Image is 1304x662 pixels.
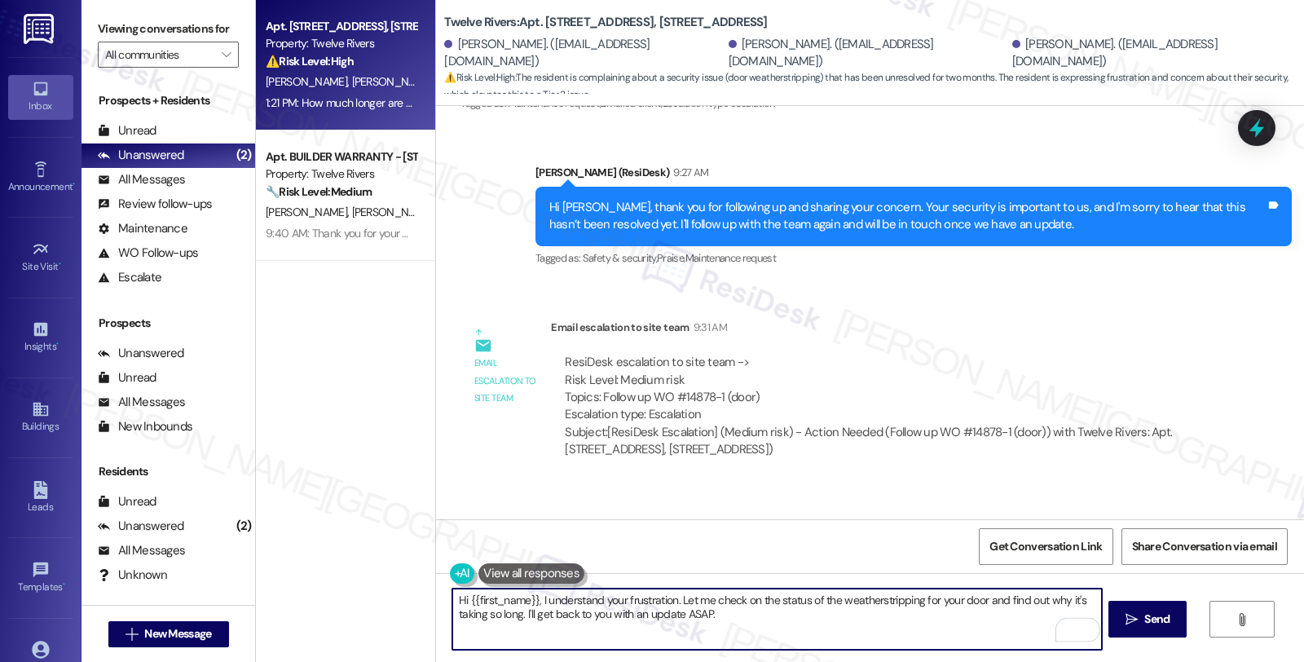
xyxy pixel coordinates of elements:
[56,338,59,350] span: •
[266,74,352,89] span: [PERSON_NAME]
[535,246,1292,270] div: Tagged as:
[8,395,73,439] a: Buildings
[8,75,73,119] a: Inbox
[98,418,192,435] div: New Inbounds
[565,354,1203,424] div: ResiDesk escalation to site team -> Risk Level: Medium risk Topics: Follow up WO #14878-1 (door) ...
[551,319,1217,342] div: Email escalation to site team
[98,171,185,188] div: All Messages
[1144,611,1170,628] span: Send
[232,514,256,539] div: (2)
[266,148,416,165] div: Apt. BUILDER WARRANTY - [STREET_ADDRESS][GEOGRAPHIC_DATA][STREET_ADDRESS]
[24,14,57,44] img: ResiDesk Logo
[81,315,255,332] div: Prospects
[63,579,65,590] span: •
[657,251,685,265] span: Praise ,
[232,143,256,168] div: (2)
[352,205,438,219] span: [PERSON_NAME]
[452,589,1101,650] textarea: To enrich screen reader interactions, please activate Accessibility in Grammarly extension settings
[266,165,416,183] div: Property: Twelve Rivers
[98,567,167,584] div: Unknown
[8,316,73,360] a: Insights •
[685,251,777,265] span: Maintenance request
[444,36,724,71] div: [PERSON_NAME]. ([EMAIL_ADDRESS][DOMAIN_NAME])
[565,424,1203,459] div: Subject: [ResiDesk Escalation] (Medium risk) - Action Needed (Follow up WO #14878-1 (door)) with ...
[1236,613,1248,626] i: 
[98,542,185,559] div: All Messages
[669,164,708,181] div: 9:27 AM
[352,74,438,89] span: [PERSON_NAME]
[535,164,1292,187] div: [PERSON_NAME] (ResiDesk)
[266,35,416,52] div: Property: Twelve Rivers
[81,463,255,480] div: Residents
[444,14,767,31] b: Twelve Rivers: Apt. [STREET_ADDRESS], [STREET_ADDRESS]
[1108,601,1187,638] button: Send
[979,528,1112,565] button: Get Conversation Link
[59,258,61,270] span: •
[266,95,616,110] div: 1:21 PM: How much longer are we going to have to wait? It's been 2 months.
[108,621,229,647] button: New Message
[266,184,372,199] strong: 🔧 Risk Level: Medium
[98,220,187,237] div: Maintenance
[1126,613,1138,626] i: 
[144,625,211,642] span: New Message
[8,236,73,280] a: Site Visit •
[98,345,184,362] div: Unanswered
[729,36,1008,71] div: [PERSON_NAME]. ([EMAIL_ADDRESS][DOMAIN_NAME])
[222,48,231,61] i: 
[98,196,212,213] div: Review follow-ups
[663,96,775,110] span: Escalation type escalation
[474,355,538,407] div: Email escalation to site team
[8,556,73,600] a: Templates •
[8,476,73,520] a: Leads
[98,518,184,535] div: Unanswered
[98,147,184,164] div: Unanswered
[98,369,156,386] div: Unread
[81,92,255,109] div: Prospects + Residents
[689,319,727,336] div: 9:31 AM
[98,122,156,139] div: Unread
[444,69,1304,104] span: : The resident is complaining about a security issue (door weatherstripping) that has been unreso...
[266,226,1223,241] div: 9:40 AM: Thank you for your message. Our offices are currently closed, but we will contact you wh...
[105,42,213,68] input: All communities
[98,16,239,42] label: Viewing conversations for
[508,96,601,110] span: Maintenance request ,
[1012,36,1292,71] div: [PERSON_NAME]. ([EMAIL_ADDRESS][DOMAIN_NAME])
[549,199,1266,234] div: Hi [PERSON_NAME], thank you for following up and sharing your concern. Your security is important...
[583,251,657,265] span: Safety & security ,
[98,493,156,510] div: Unread
[444,71,514,84] strong: ⚠️ Risk Level: High
[266,54,354,68] strong: ⚠️ Risk Level: High
[73,179,75,190] span: •
[1132,538,1277,555] span: Share Conversation via email
[98,245,198,262] div: WO Follow-ups
[601,96,662,110] span: Emailed client ,
[126,628,138,641] i: 
[266,18,416,35] div: Apt. [STREET_ADDRESS], [STREET_ADDRESS]
[98,394,185,411] div: All Messages
[1121,528,1288,565] button: Share Conversation via email
[266,205,352,219] span: [PERSON_NAME]
[98,269,161,286] div: Escalate
[989,538,1102,555] span: Get Conversation Link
